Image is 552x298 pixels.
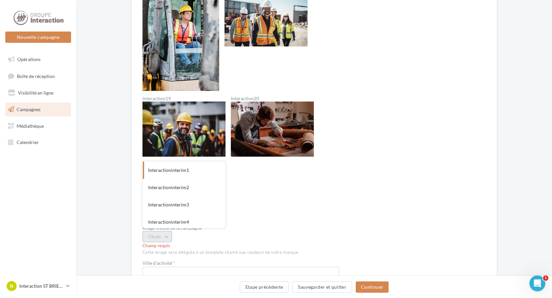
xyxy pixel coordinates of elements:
div: Interactioninterim3 [143,196,225,213]
div: Interactioninterim2 [143,179,225,196]
div: Cette image sera intégrée à un template charté aux couleurs de votre marque [142,250,342,256]
div: Champ requis [142,243,342,249]
span: 1 [543,275,548,281]
span: Campagnes [17,107,41,112]
button: Continuer [356,281,389,293]
a: Calendrier [4,135,72,149]
span: Opérations [17,56,41,62]
img: Interaction19 [142,102,226,157]
button: Nouvelle campagne [5,32,71,43]
button: Choix [142,231,172,242]
a: Médiathèque [4,119,72,133]
div: Image visible de la campagne * [142,226,342,230]
div: Interactioninterim4 [143,213,225,231]
button: Sauvegarder et quitter [292,281,352,293]
a: Boîte de réception [4,69,72,83]
label: Ville d'activité * [142,261,336,265]
label: Interaction20 [231,96,314,101]
label: Interaction21 [142,162,226,167]
button: Etape précédente [240,281,289,293]
label: Interaction19 [142,96,226,101]
a: IS Interaction ST BRIEUC [5,280,71,292]
span: Médiathèque [17,123,44,128]
iframe: Intercom live chat [529,275,545,291]
p: Interaction ST BRIEUC [19,283,63,289]
span: IS [10,283,14,289]
a: Visibilité en ligne [4,86,72,100]
a: Campagnes [4,103,72,116]
span: Boîte de réception [17,73,55,79]
span: Calendrier [17,139,39,145]
div: Interaction - Interim [142,215,342,221]
span: Visibilité en ligne [18,90,53,96]
img: Interaction20 [231,102,314,157]
a: Opérations [4,52,72,66]
div: Interactioninterim1 [143,162,225,179]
